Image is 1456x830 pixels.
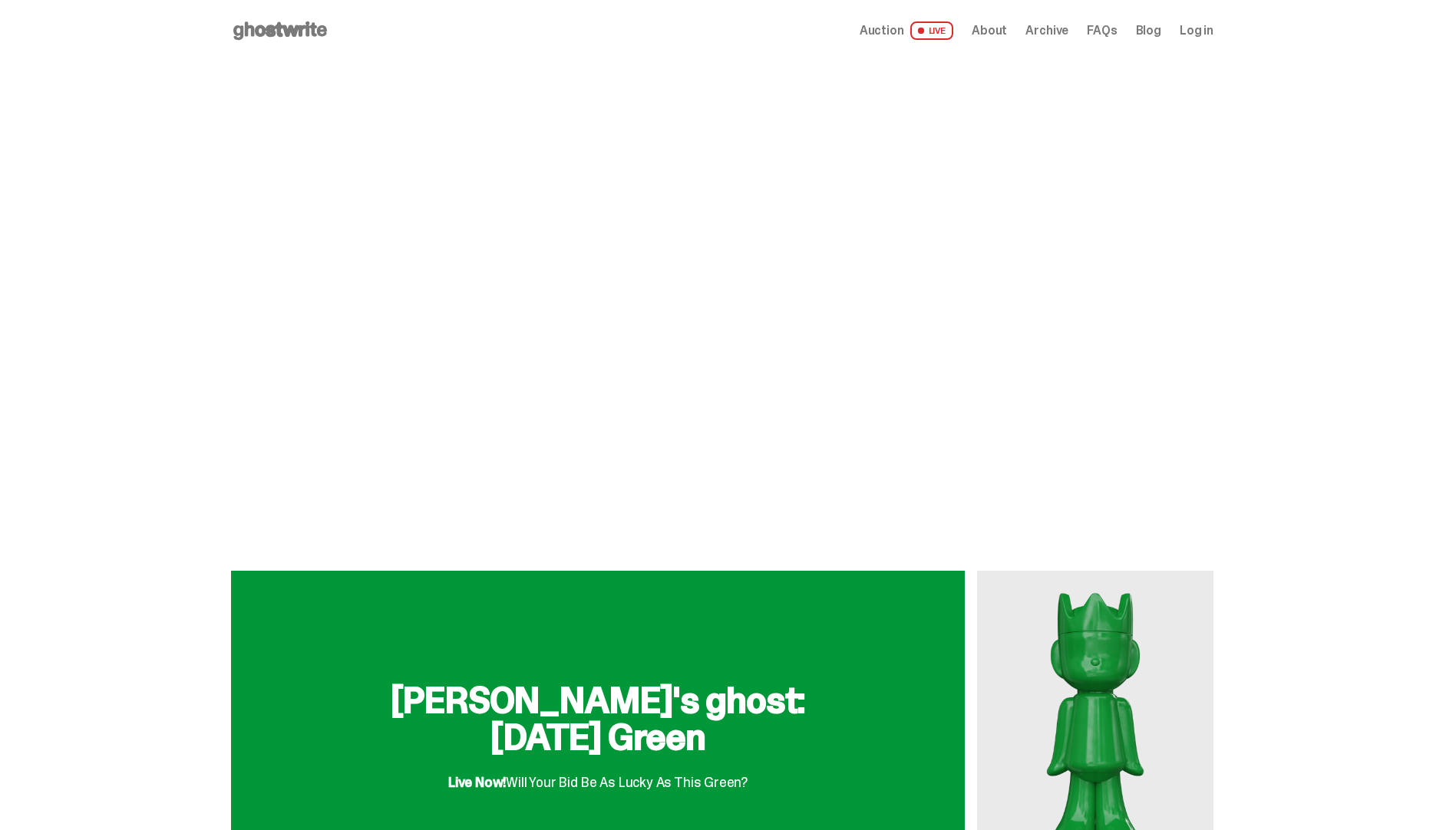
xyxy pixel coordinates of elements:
[972,25,1007,37] a: About
[1087,25,1117,37] a: FAQs
[448,773,506,792] span: Live Now!
[860,25,904,37] span: Auction
[1180,25,1213,37] a: Log in
[448,762,748,789] div: Will Your Bid Be As Lucky As This Green?
[860,21,953,40] a: Auction LIVE
[1025,25,1068,37] a: Archive
[1136,25,1161,37] a: Blog
[352,682,844,756] h2: [PERSON_NAME]'s ghost: [DATE] Green
[910,21,954,40] span: LIVE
